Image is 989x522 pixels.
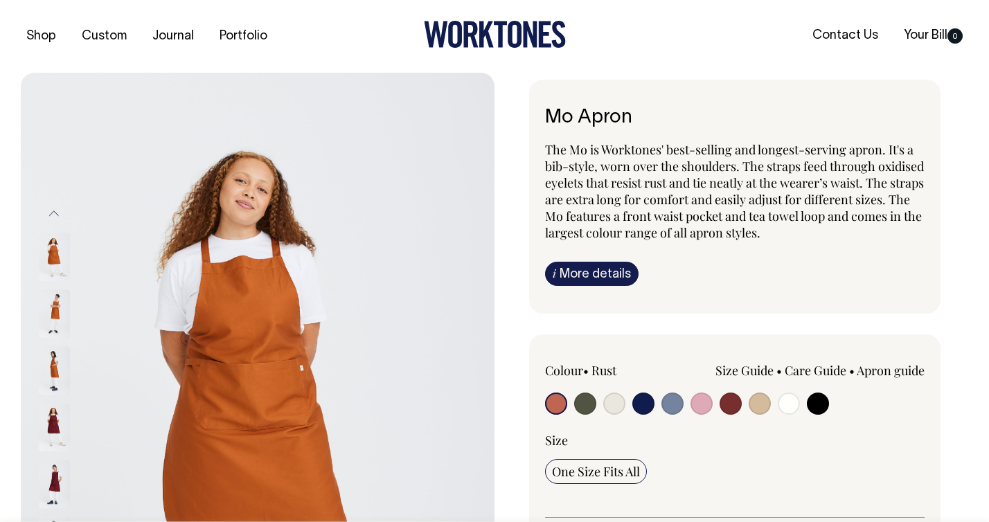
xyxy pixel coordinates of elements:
[39,233,70,282] img: rust
[591,362,616,379] label: Rust
[776,362,782,379] span: •
[545,262,639,286] a: iMore details
[849,362,855,379] span: •
[21,25,62,48] a: Shop
[214,25,273,48] a: Portfolio
[545,362,697,379] div: Colour
[947,28,963,44] span: 0
[545,107,925,129] h6: Mo Apron
[583,362,589,379] span: •
[715,362,774,379] a: Size Guide
[898,24,968,47] a: Your Bill0
[545,141,924,241] span: The Mo is Worktones' best-selling and longest-serving apron. It's a bib-style, worn over the shou...
[545,459,647,484] input: One Size Fits All
[147,25,199,48] a: Journal
[553,266,556,280] span: i
[807,24,884,47] a: Contact Us
[857,362,925,379] a: Apron guide
[39,290,70,339] img: rust
[44,198,64,229] button: Previous
[76,25,132,48] a: Custom
[39,404,70,452] img: burgundy
[545,432,925,449] div: Size
[552,463,640,480] span: One Size Fits All
[785,362,846,379] a: Care Guide
[39,460,70,509] img: burgundy
[39,347,70,395] img: rust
